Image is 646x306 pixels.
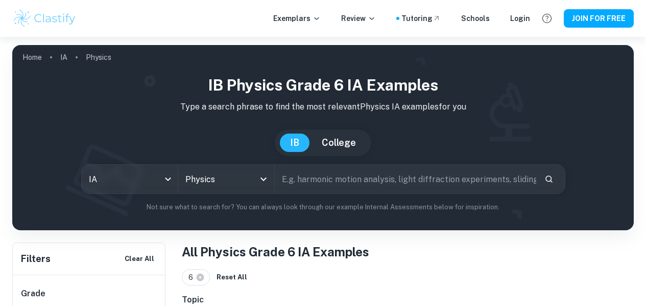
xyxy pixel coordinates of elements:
p: Type a search phrase to find the most relevant Physics IA examples for you [20,101,626,113]
img: Clastify logo [12,8,77,29]
p: Physics [86,52,111,63]
div: IA [82,165,178,193]
h6: Grade [21,288,158,300]
span: 6 [188,272,198,283]
h6: Topic [182,294,634,306]
h6: Filters [21,252,51,266]
input: E.g. harmonic motion analysis, light diffraction experiments, sliding objects down a ramp... [275,165,536,193]
div: 6 [182,269,210,286]
button: Open [256,172,271,186]
button: Search [540,170,558,188]
a: IA [60,50,67,64]
a: Schools [461,13,490,24]
button: Reset All [214,270,250,285]
button: College [312,134,366,152]
button: IB [280,134,309,152]
h1: All Physics Grade 6 IA Examples [182,243,634,261]
a: Login [510,13,530,24]
button: Help and Feedback [538,10,556,27]
button: Clear All [122,251,157,267]
img: profile cover [12,45,634,230]
a: Tutoring [401,13,441,24]
button: JOIN FOR FREE [564,9,634,28]
a: Home [22,50,42,64]
p: Not sure what to search for? You can always look through our example Internal Assessments below f... [20,202,626,212]
p: Exemplars [273,13,321,24]
h1: IB Physics Grade 6 IA examples [20,74,626,97]
p: Review [341,13,376,24]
